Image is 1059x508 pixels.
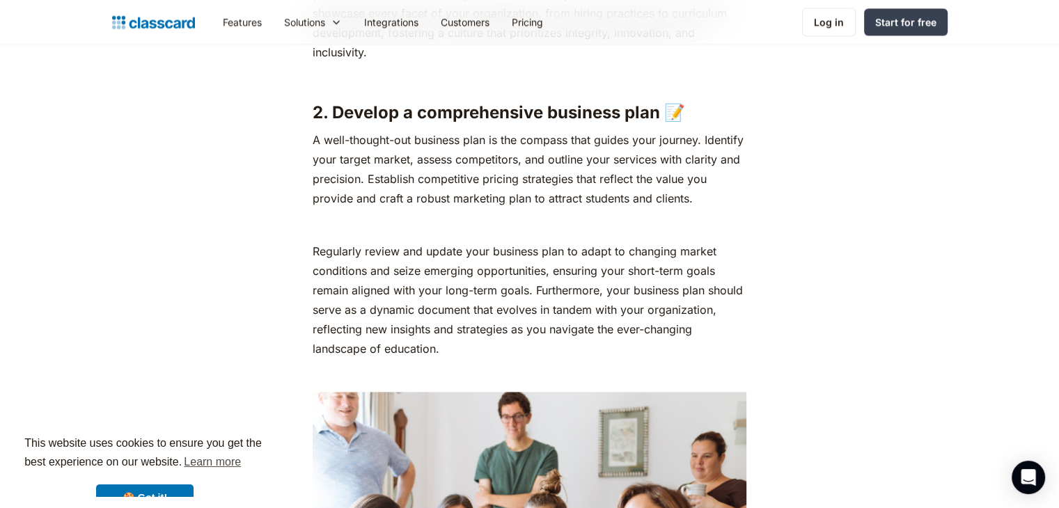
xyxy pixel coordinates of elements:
div: Open Intercom Messenger [1012,461,1045,494]
a: Customers [430,6,501,38]
div: Log in [814,15,844,29]
h3: 2. Develop a comprehensive business plan 📝 [313,102,746,123]
a: Integrations [353,6,430,38]
p: ‍ [313,215,746,235]
span: This website uses cookies to ensure you get the best experience on our website. [24,435,265,473]
a: Start for free [864,8,948,35]
p: Regularly review and update your business plan to adapt to changing market conditions and seize e... [313,241,746,358]
p: ‍ [313,365,746,385]
a: Pricing [501,6,554,38]
div: Start for free [875,15,936,29]
p: A well-thought-out business plan is the compass that guides your journey. Identify your target ma... [313,130,746,208]
a: Features [212,6,273,38]
div: cookieconsent [11,422,279,497]
a: Log in [802,8,856,36]
a: home [112,13,195,32]
div: Solutions [284,15,325,29]
p: ‍ [313,69,746,88]
a: learn more about cookies [182,452,243,473]
div: Solutions [273,6,353,38]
